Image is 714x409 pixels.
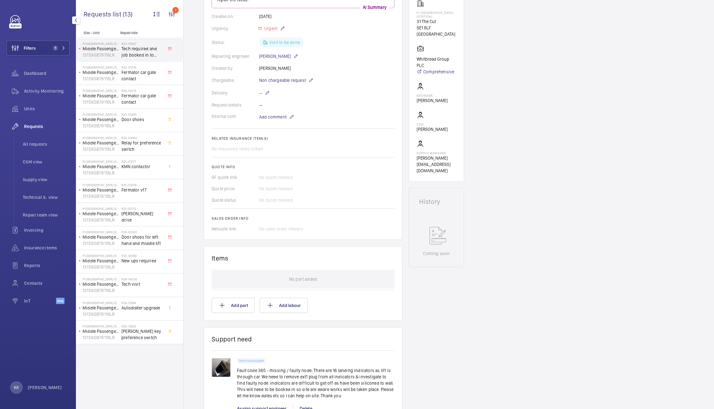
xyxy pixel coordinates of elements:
p: Middle Passenger Lift [83,69,119,76]
p: PI [GEOGRAPHIC_DATA] (Station) [83,42,119,46]
span: CSM view [23,159,70,165]
p: PI [GEOGRAPHIC_DATA] (Station) [83,183,119,187]
span: Urgent [263,26,277,31]
p: Middle Passenger Lift [83,46,119,52]
h1: History [419,198,454,205]
p: PI [GEOGRAPHIC_DATA] (Station) [83,160,119,163]
button: Add part [212,298,255,313]
a: Comprehensive [417,69,456,75]
span: KMN contactor [121,163,163,170]
button: Filters1 [6,40,70,56]
span: Units [24,106,70,112]
p: Middle Passenger Lift [83,93,119,99]
span: Tech required and job booked in to remove landing indicators x16 [121,46,163,58]
p: Middle Passenger Lift [83,116,119,123]
p: 1315XGB78118LR [83,123,119,129]
p: PI [GEOGRAPHIC_DATA] (Station) [83,65,119,69]
p: [PERSON_NAME] [417,97,448,104]
p: 1315XGB78118LR [83,240,119,247]
p: Middle Passenger Lift [83,211,119,217]
span: Technical S. view [23,194,70,200]
span: Reports [24,262,70,269]
h2: R25-00392 [121,254,163,258]
span: Repair team view [23,212,70,218]
p: 1315XGB78118LR [83,170,119,176]
p: KK [14,384,19,391]
p: AI Summary [360,4,389,10]
p: 1315XGB78118LR [83,264,119,270]
p: Middle Passenger Lift [83,140,119,146]
p: PI [GEOGRAPHIC_DATA] (Station) [83,277,119,281]
span: Fermator car gate contact [121,69,163,82]
p: Middle Passenger Lift [83,305,119,311]
p: Middle Passenger Lift [83,328,119,334]
p: Middle Passenger Lift [83,234,119,240]
p: 1315XGB78118LR [83,76,119,82]
p: [PERSON_NAME][EMAIL_ADDRESS][DOMAIN_NAME] [417,155,456,174]
span: Activity Monitoring [24,88,70,94]
span: Fermator vf7 [121,187,163,193]
span: [PERSON_NAME] key preference switch [121,328,163,341]
h2: Sales order info [212,216,394,221]
p: Technical support [239,360,264,362]
span: Non chargeable request [259,77,306,83]
h2: Related insurance item(s) [212,136,394,141]
p: 1315XGB78118LR [83,334,119,341]
h2: R25-10957 [121,42,163,46]
span: Requests list [84,10,123,18]
p: No part added [289,270,317,289]
h2: R25-03771 [121,160,163,163]
p: Middle Passenger Lift [83,187,119,193]
p: Site - Unit [76,31,118,35]
p: PI [GEOGRAPHIC_DATA] (Station) [83,230,119,234]
h2: Quote info [212,165,394,169]
p: Fault code 365 - missing / faulty node. There are 16 landing indicators as lift is through car. W... [237,367,394,399]
span: Supply view [23,176,70,183]
h2: R25-00581 [121,230,163,234]
p: 1315XGB78118LR [83,217,119,223]
p: Supply manager [417,151,456,155]
span: All requests [23,141,70,147]
span: Relay for preference switch [121,140,163,152]
h2: R24-14554 [121,277,163,281]
span: 1 [53,46,58,51]
h2: R25-10015 [121,89,163,93]
p: 1315XGB78118LR [83,146,119,152]
h2: R24-12934 [121,301,163,305]
img: 1755179021989-406cd790-e135-4132-b0b0-53a10c363a9c [212,358,231,377]
p: [PERSON_NAME] [259,52,298,60]
p: 1315XGB78118LR [83,52,119,58]
p: Engineer [417,94,448,97]
h2: R25-05861 [121,113,163,116]
span: Dashboard [24,70,70,76]
span: Contacts [24,280,70,286]
h2: R25-03379 [121,183,163,187]
p: Middle Passenger Lift [83,163,119,170]
span: Autodialler upgrade [121,305,163,311]
p: -- [259,89,270,97]
p: PI [GEOGRAPHIC_DATA] (Station) [83,254,119,258]
h2: R25-00712 [121,207,163,211]
span: Door shoes for left hand and middle lift [121,234,163,247]
p: Middle Passenger Lift [83,258,119,264]
p: Coming soon [423,250,450,257]
p: PI [GEOGRAPHIC_DATA] (Station) [83,324,119,328]
p: 1315XGB78118LR [83,311,119,317]
p: Whitbread Group PLC [417,56,456,69]
p: PI [GEOGRAPHIC_DATA] (Station) [83,113,119,116]
p: PI [GEOGRAPHIC_DATA] (Station) [83,89,119,93]
p: PI [GEOGRAPHIC_DATA] (Station) [83,207,119,211]
p: [PERSON_NAME] [28,384,62,391]
span: Fermator car gate contact [121,93,163,105]
h2: R25-10016 [121,65,163,69]
p: [PERSON_NAME] [417,126,448,132]
span: Invoicing [24,227,70,233]
h1: Items [212,254,228,262]
p: 31 The Cut [417,18,456,25]
p: PI [GEOGRAPHIC_DATA] (Station) [83,301,119,305]
span: Requests [24,123,70,130]
span: New ups required [121,258,163,264]
span: Insurance items [24,245,70,251]
span: Add comment [259,114,287,120]
p: Repair title [120,31,162,35]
